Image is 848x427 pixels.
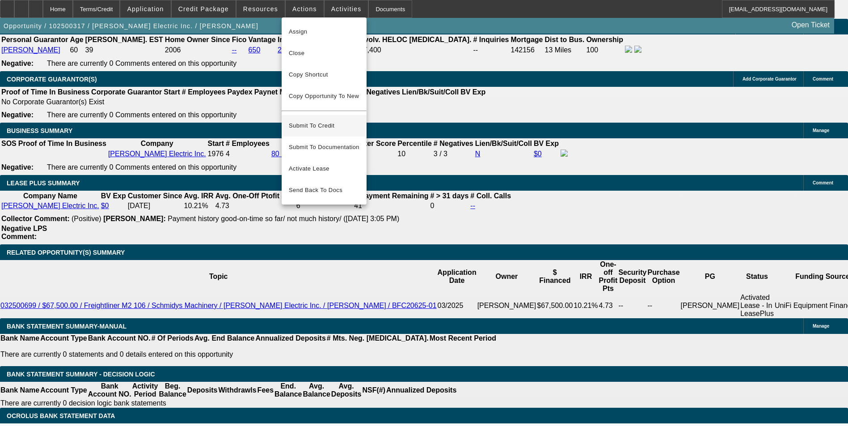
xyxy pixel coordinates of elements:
span: Assign [289,26,359,37]
span: Activate Lease [289,163,359,174]
span: Copy Shortcut [289,69,359,80]
span: Copy Opportunity To New [289,93,359,99]
span: Submit To Documentation [289,142,359,153]
span: Close [289,48,359,59]
span: Send Back To Docs [289,185,359,196]
span: Submit To Credit [289,120,359,131]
